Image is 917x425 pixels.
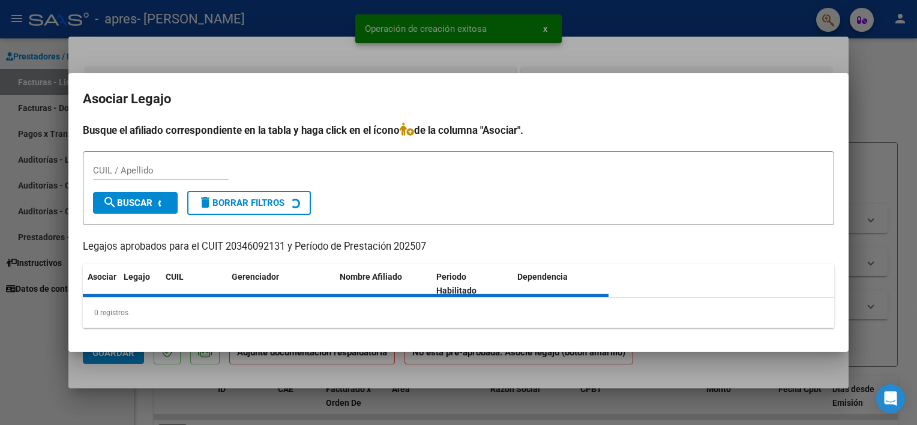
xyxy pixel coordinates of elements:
[83,298,834,328] div: 0 registros
[119,264,161,304] datatable-header-cell: Legajo
[436,272,477,295] span: Periodo Habilitado
[161,264,227,304] datatable-header-cell: CUIL
[517,272,568,282] span: Dependencia
[93,192,178,214] button: Buscar
[103,195,117,209] mat-icon: search
[431,264,513,304] datatable-header-cell: Periodo Habilitado
[340,272,402,282] span: Nombre Afiliado
[88,272,116,282] span: Asociar
[166,272,184,282] span: CUIL
[513,264,609,304] datatable-header-cell: Dependencia
[124,272,150,282] span: Legajo
[876,384,905,413] div: Open Intercom Messenger
[83,88,834,110] h2: Asociar Legajo
[198,195,212,209] mat-icon: delete
[232,272,279,282] span: Gerenciador
[335,264,431,304] datatable-header-cell: Nombre Afiliado
[198,197,284,208] span: Borrar Filtros
[187,191,311,215] button: Borrar Filtros
[83,122,834,138] h4: Busque el afiliado correspondiente en la tabla y haga click en el ícono de la columna "Asociar".
[103,197,152,208] span: Buscar
[83,240,834,255] p: Legajos aprobados para el CUIT 20346092131 y Período de Prestación 202507
[227,264,335,304] datatable-header-cell: Gerenciador
[83,264,119,304] datatable-header-cell: Asociar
